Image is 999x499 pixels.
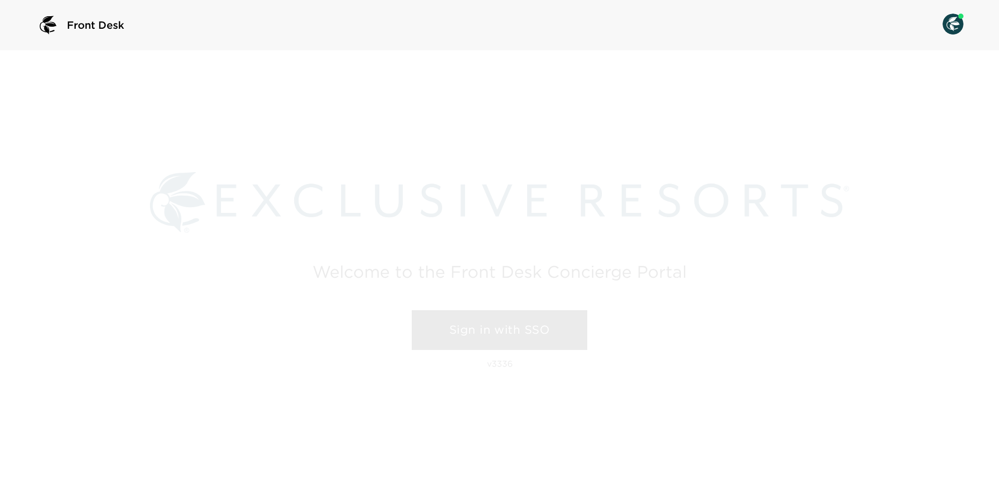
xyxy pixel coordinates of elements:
a: Sign in with SSO [412,310,587,350]
img: User [943,14,963,35]
h2: Welcome to the Front Desk Concierge Portal [312,264,687,280]
p: v3336 [487,358,513,369]
img: logo [36,13,61,38]
span: Front Desk [67,18,124,32]
img: Exclusive Resorts logo [150,172,849,233]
